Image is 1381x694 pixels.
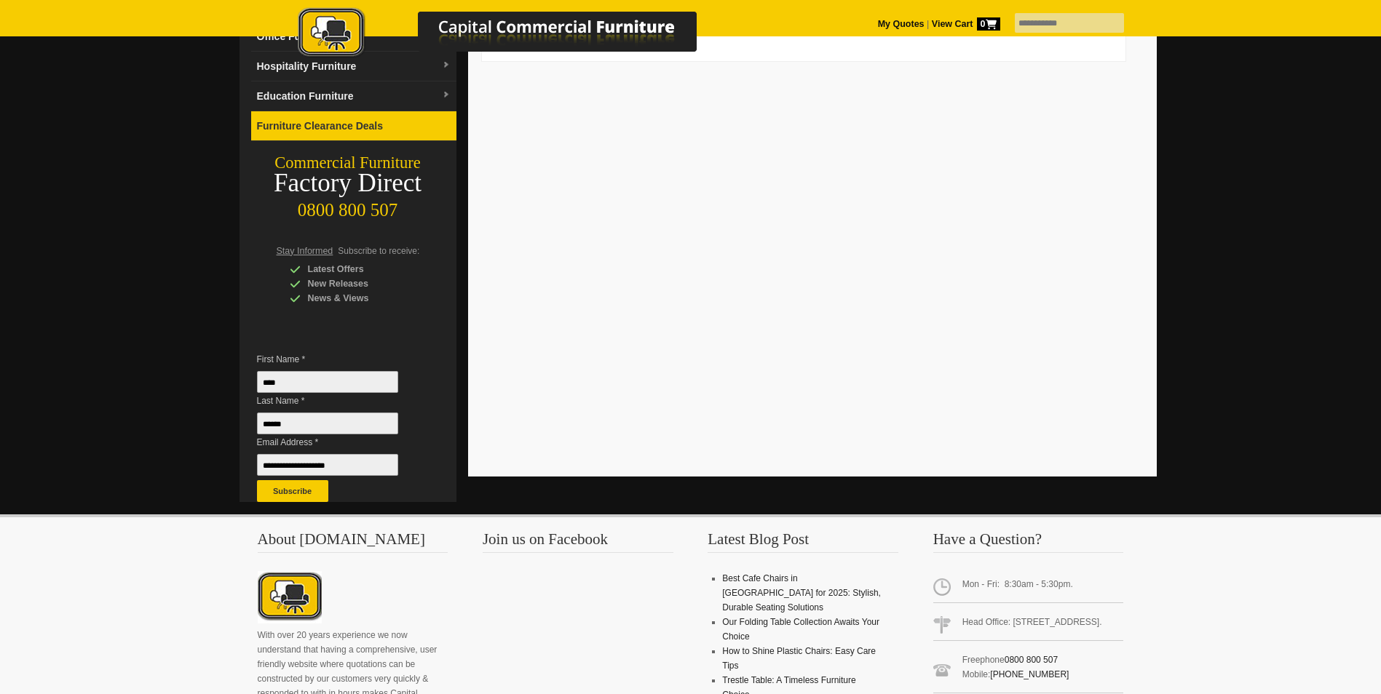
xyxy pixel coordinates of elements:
span: Mon - Fri: 8:30am - 5:30pm. [933,571,1124,603]
span: Last Name * [257,394,420,408]
div: 0800 800 507 [240,193,456,220]
img: Capital Commercial Furniture Logo [258,7,767,60]
button: Subscribe [257,480,328,502]
a: Our Folding Table Collection Awaits Your Choice [722,617,879,642]
div: New Releases [290,276,428,291]
h3: Latest Blog Post [708,532,898,553]
div: Latest Offers [290,262,428,276]
a: Hospitality Furnituredropdown [251,52,456,81]
span: Head Office: [STREET_ADDRESS]. [933,609,1124,641]
input: First Name * [257,371,398,393]
h3: Join us on Facebook [483,532,673,553]
a: Office Furnituredropdown [251,22,456,52]
a: Furniture Clearance Deals [251,111,456,141]
span: 0 [977,17,1000,31]
div: News & Views [290,291,428,306]
div: Factory Direct [240,173,456,194]
img: About CCFNZ Logo [258,571,322,623]
h3: Have a Question? [933,532,1124,553]
a: 0800 800 507 [1005,655,1058,665]
h3: About [DOMAIN_NAME] [258,532,448,553]
a: Best Cafe Chairs in [GEOGRAPHIC_DATA] for 2025: Stylish, Durable Seating Solutions [722,573,881,613]
a: [PHONE_NUMBER] [990,669,1069,679]
span: First Name * [257,352,420,367]
a: Education Furnituredropdown [251,81,456,111]
div: Commercial Furniture [240,153,456,173]
a: Capital Commercial Furniture Logo [258,7,767,65]
span: Freephone Mobile: [933,647,1124,693]
a: How to Shine Plastic Chairs: Easy Care Tips [722,646,876,671]
a: View Cart0 [929,19,1000,29]
strong: View Cart [932,19,1000,29]
img: dropdown [442,91,451,100]
span: Subscribe to receive: [338,246,419,256]
span: Email Address * [257,435,420,450]
span: Stay Informed [277,246,333,256]
a: My Quotes [878,19,925,29]
input: Email Address * [257,454,398,476]
input: Last Name * [257,412,398,434]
